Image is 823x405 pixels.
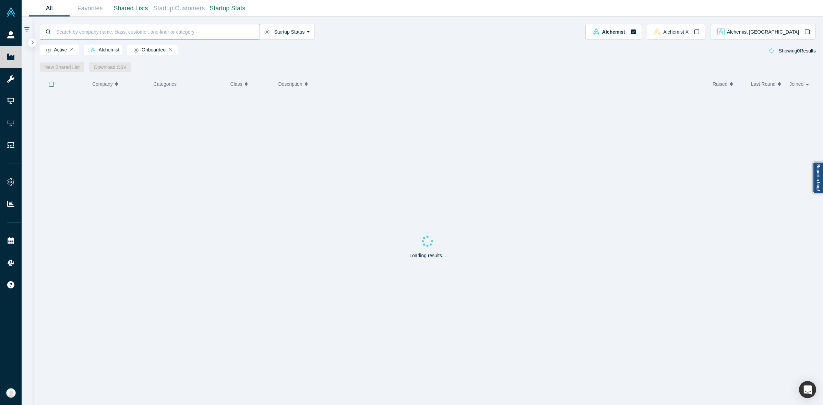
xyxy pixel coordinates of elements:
span: Alchemist [GEOGRAPHIC_DATA] [727,29,799,34]
span: Categories [153,81,177,87]
img: alchemistx Vault Logo [654,28,661,35]
span: Joined [789,77,803,91]
img: alchemist Vault Logo [90,47,95,52]
button: alchemist_aj Vault LogoAlchemist [GEOGRAPHIC_DATA] [710,24,816,40]
span: Alchemist X [663,29,689,34]
button: Raised [713,77,744,91]
span: Showing Results [779,48,816,53]
button: Remove Filter [169,47,172,52]
button: Class [230,77,267,91]
img: Startup status [264,29,270,35]
a: Shared Lists [110,0,151,16]
span: Description [278,77,302,91]
span: Onboarded [130,47,166,53]
button: Company [92,77,143,91]
img: Alchemist Vault Logo [6,7,16,17]
button: Startup Status [260,24,315,40]
a: Startup Customers [151,0,207,16]
span: Last Round [751,77,776,91]
button: Description [278,77,705,91]
button: Remove Filter [70,47,73,52]
button: New Shared List [40,62,85,72]
button: Download CSV [89,62,131,72]
strong: 0 [797,48,800,53]
span: Class [230,77,242,91]
span: Alchemist [602,29,625,34]
button: alchemist Vault LogoAlchemist [585,24,642,40]
button: alchemistx Vault LogoAlchemist X [647,24,705,40]
p: Loading results... [409,252,446,259]
img: Startup status [133,47,139,53]
span: Active [43,47,67,53]
input: Search by company name, class, customer, one-liner or category [56,24,260,40]
span: Raised [713,77,728,91]
span: Company [92,77,113,91]
span: Alchemist [87,47,119,53]
a: Favorites [70,0,110,16]
img: alchemist_aj Vault Logo [717,28,725,35]
a: Startup Stats [207,0,248,16]
img: Anna Sanchez's Account [6,388,16,398]
button: Last Round [751,77,782,91]
img: alchemist Vault Logo [593,28,600,35]
a: All [29,0,70,16]
img: Startup status [46,47,51,53]
button: Joined [789,77,811,91]
a: Report a bug! [813,162,823,193]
